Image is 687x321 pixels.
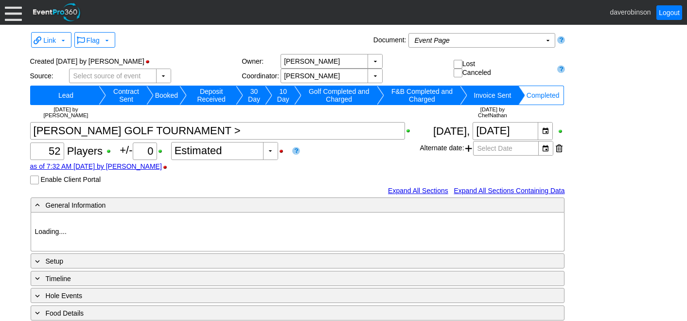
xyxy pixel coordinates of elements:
[467,86,518,105] td: Change status to Invoice Sent
[242,72,281,80] div: Coordinator:
[388,187,448,195] a: Expand All Sections
[33,273,522,284] div: Timeline
[5,4,22,21] div: Menu: Click or 'Crtl+M' to toggle menu open/close
[30,162,162,170] a: as of 7:32 AM [DATE] by [PERSON_NAME]
[77,35,111,45] span: Flag
[67,145,103,157] span: Players
[556,141,563,156] div: Remove this date
[243,86,265,105] td: Change status to 30 Day
[187,86,236,105] td: Change status to Deposit Received
[33,290,522,301] div: Hole Events
[71,69,143,83] span: Select source of event
[420,140,564,157] div: Alternate date:
[157,148,168,155] div: Show Plus/Minus Count when printing; click to hide Plus/Minus Count when printing.
[46,201,106,209] span: General Information
[301,86,377,105] td: Change status to Golf Completed and Charged
[46,275,71,283] span: Timeline
[106,86,146,105] td: Change status to Contract Sent
[33,307,522,319] div: Food Details
[656,5,682,20] a: Logout
[610,8,651,16] span: daverobinson
[30,72,69,80] div: Source:
[144,58,156,65] div: Hide Status Bar when printing; click to show Status Bar when printing.
[467,105,518,120] td: [DATE] by ChefNathan
[242,57,281,65] div: Owner:
[454,187,564,195] a: Expand All Sections Containing Data
[87,36,100,44] span: Flag
[433,125,470,137] span: [DATE],
[43,36,56,44] span: Link
[162,164,173,171] div: Hide Guest Count Stamp when printing; click to show Guest Count Stamp when printing.
[33,199,522,211] div: General Information
[557,128,565,135] div: Show Event Date when printing; click to hide Event Date when printing.
[384,86,460,105] td: Change status to F&B Completed and Charged
[32,1,82,23] img: EventPro360
[415,36,450,44] i: Event Page
[46,292,82,300] span: Hole Events
[33,105,99,120] td: [DATE] by [PERSON_NAME]
[154,86,179,105] td: Change status to Booked
[476,142,514,155] span: Select Date
[278,148,289,155] div: Hide Guest Count Status when printing; click to show Guest Count Status when printing.
[106,148,117,155] div: Show Guest Count when printing; click to hide Guest Count when printing.
[35,227,560,237] p: Loading....
[465,141,472,156] span: Add another alternate date
[371,33,408,50] div: Document:
[30,54,242,69] div: Created [DATE] by [PERSON_NAME]
[525,86,561,105] td: Change status to Completed
[34,35,67,45] span: Link
[272,86,294,105] td: Change status to 10 Day
[40,176,101,183] label: Enable Client Portal
[33,86,99,105] td: Change status to Lead
[120,144,171,156] span: +/-
[454,60,553,78] div: Lost Canceled
[405,127,416,134] div: Show Event Title when printing; click to hide Event Title when printing.
[33,255,522,267] div: Setup
[46,309,84,317] span: Food Details
[46,257,64,265] span: Setup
